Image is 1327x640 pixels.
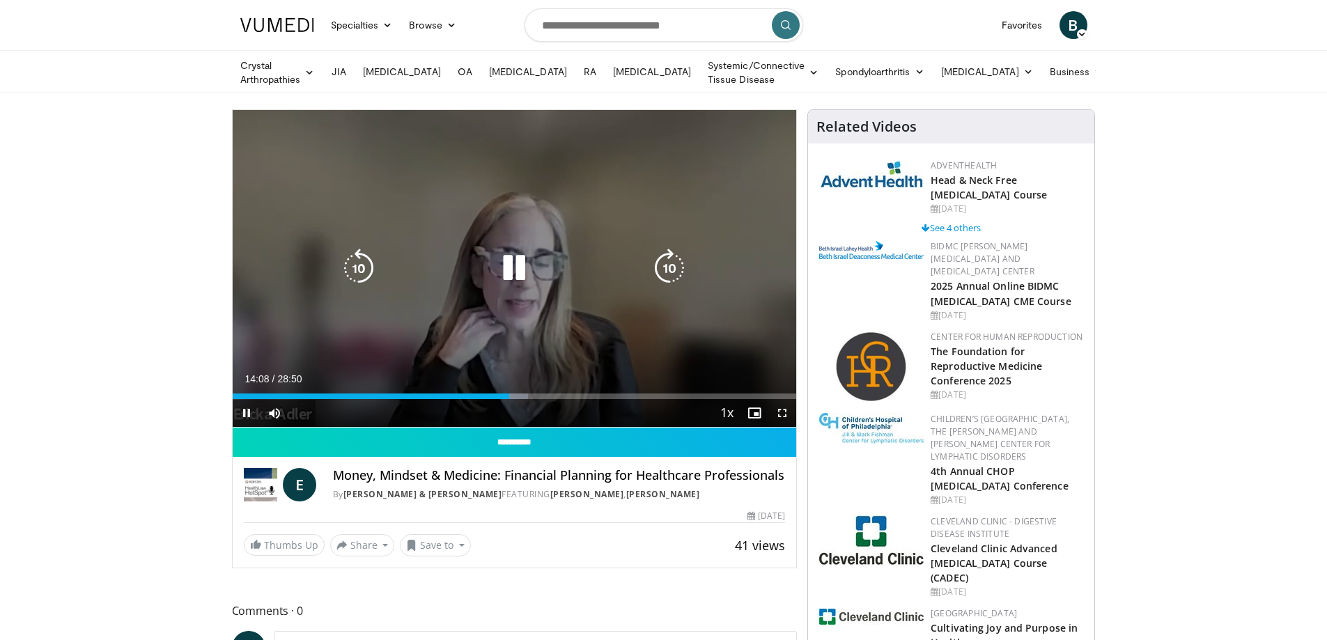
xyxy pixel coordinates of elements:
span: 14:08 [245,373,270,384]
a: Spondyloarthritis [827,58,932,86]
a: Favorites [993,11,1051,39]
a: B [1060,11,1087,39]
a: See 4 others [922,221,981,234]
a: Center for Human Reproduction [931,331,1082,343]
span: 41 views [735,537,785,554]
input: Search topics, interventions [525,8,803,42]
h4: Related Videos [816,118,917,135]
a: Browse [401,11,465,39]
a: Business [1041,58,1112,86]
a: Crystal Arthropathies [232,58,323,86]
div: [DATE] [931,494,1083,506]
div: [DATE] [931,309,1083,322]
img: c058e059-5986-4522-8e32-16b7599f4943.png.150x105_q85_autocrop_double_scale_upscale_version-0.2.png [835,331,908,404]
div: By FEATURING , [333,488,786,501]
div: [DATE] [931,586,1083,598]
span: / [272,373,275,384]
span: Comments 0 [232,602,798,620]
a: [MEDICAL_DATA] [481,58,575,86]
a: OA [449,58,481,86]
a: [MEDICAL_DATA] [933,58,1041,86]
a: [MEDICAL_DATA] [605,58,699,86]
a: Cleveland Clinic Advanced [MEDICAL_DATA] Course (CADEC) [931,542,1057,584]
a: [MEDICAL_DATA] [355,58,449,86]
img: 1ef99228-8384-4f7a-af87-49a18d542794.png.150x105_q85_autocrop_double_scale_upscale_version-0.2.jpg [819,609,924,625]
a: JIA [323,58,355,86]
img: Roetzel & Andress [244,468,277,501]
video-js: Video Player [233,110,797,428]
a: 2025 Annual Online BIDMC [MEDICAL_DATA] CME Course [931,279,1071,307]
a: [PERSON_NAME] [626,488,700,500]
span: 28:50 [277,373,302,384]
button: Playback Rate [713,399,740,427]
button: Enable picture-in-picture mode [740,399,768,427]
img: 5c3c682d-da39-4b33-93a5-b3fb6ba9580b.jpg.150x105_q85_autocrop_double_scale_upscale_version-0.2.jpg [819,159,924,188]
a: [PERSON_NAME] [550,488,624,500]
a: [PERSON_NAME] & [PERSON_NAME] [343,488,502,500]
button: Pause [233,399,261,427]
a: 4th Annual CHOP [MEDICAL_DATA] Conference [931,465,1069,492]
button: Fullscreen [768,399,796,427]
button: Share [330,534,395,556]
a: BIDMC [PERSON_NAME][MEDICAL_DATA] and [MEDICAL_DATA] Center [931,240,1034,277]
img: VuMedi Logo [240,18,314,32]
a: Thumbs Up [244,534,325,556]
a: The Foundation for Reproductive Medicine Conference 2025 [931,345,1042,387]
a: Head & Neck Free [MEDICAL_DATA] Course [931,173,1047,201]
div: [DATE] [931,203,1083,215]
a: AdventHealth [931,159,997,171]
div: [DATE] [747,510,785,522]
a: [GEOGRAPHIC_DATA] [931,607,1017,619]
img: c96b19ec-a48b-46a9-9095-935f19585444.png.150x105_q85_autocrop_double_scale_upscale_version-0.2.png [819,241,924,259]
a: Systemic/Connective Tissue Disease [699,58,827,86]
a: Cleveland Clinic - Digestive Disease Institute [931,515,1057,540]
div: Progress Bar [233,393,797,399]
button: Save to [400,534,471,556]
a: Specialties [323,11,401,39]
h4: Money, Mindset & Medicine: Financial Planning for Healthcare Professionals [333,468,786,483]
a: RA [575,58,605,86]
img: 26c3db21-1732-4825-9e63-fd6a0021a399.jpg.150x105_q85_autocrop_double_scale_upscale_version-0.2.jpg [819,515,924,565]
div: [DATE] [931,389,1083,401]
a: Children’s [GEOGRAPHIC_DATA], The [PERSON_NAME] and [PERSON_NAME] Center for Lymphatic Disorders [931,413,1069,462]
button: Mute [261,399,288,427]
a: E [283,468,316,501]
img: ffa5faa8-5a43-44fb-9bed-3795f4b5ac57.jpg.150x105_q85_autocrop_double_scale_upscale_version-0.2.jpg [819,413,924,444]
